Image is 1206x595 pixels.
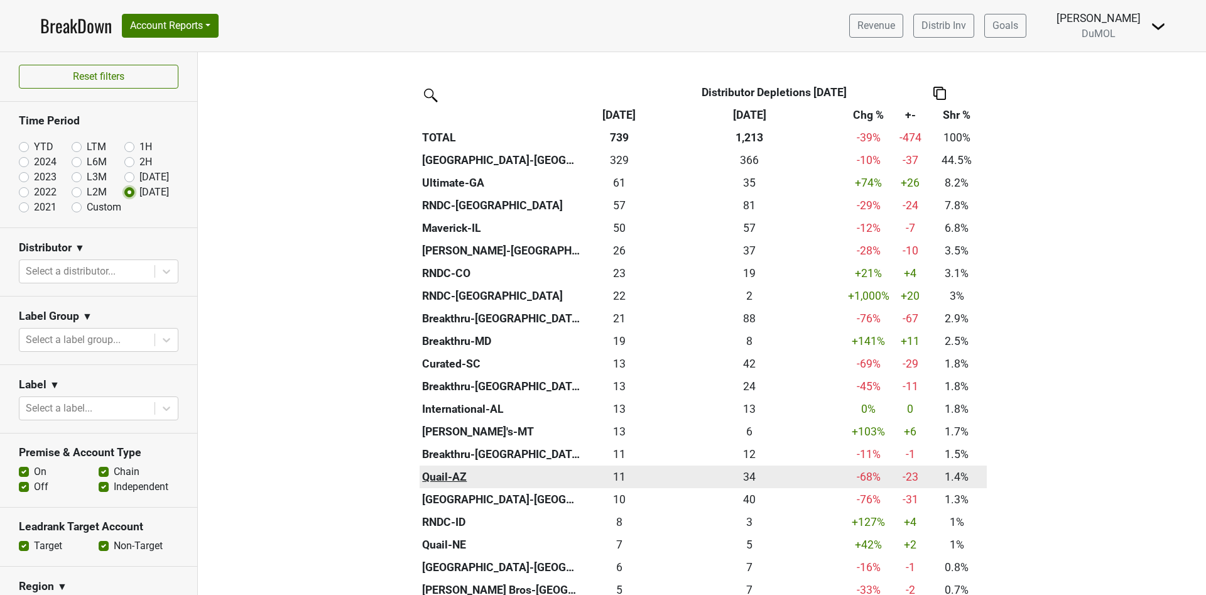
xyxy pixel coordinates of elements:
[114,464,139,479] label: Chain
[34,200,57,215] label: 2021
[927,352,987,375] td: 1.8%
[658,152,841,168] div: 366
[584,307,655,330] td: 21.169
[139,170,169,185] label: [DATE]
[844,443,893,466] td: -11 %
[584,172,655,194] td: 60.5
[584,217,655,239] td: 50
[655,217,844,239] th: 56.501
[658,175,841,191] div: 35
[420,217,584,239] th: Maverick-IL
[658,333,841,349] div: 8
[587,401,653,417] div: 13
[420,262,584,285] th: RNDC-CO
[658,491,841,508] div: 40
[655,262,844,285] th: 19.200
[420,104,584,126] th: &nbsp;: activate to sort column ascending
[896,197,924,214] div: -24
[658,265,841,281] div: 19
[19,241,72,254] h3: Distributor
[655,443,844,466] th: 12.333
[420,466,584,488] th: Quail-AZ
[844,398,893,420] td: 0 %
[587,469,653,485] div: 11
[584,285,655,307] td: 22
[584,330,655,352] td: 18.5
[896,175,924,191] div: +26
[927,443,987,466] td: 1.5%
[927,307,987,330] td: 2.9%
[896,559,924,576] div: -1
[34,170,57,185] label: 2023
[927,398,987,420] td: 1.8%
[844,307,893,330] td: -76 %
[658,197,841,214] div: 81
[658,423,841,440] div: 6
[655,488,844,511] th: 40.334
[655,398,844,420] th: 12.999
[34,185,57,200] label: 2022
[587,446,653,462] div: 11
[420,194,584,217] th: RNDC-[GEOGRAPHIC_DATA]
[658,288,841,304] div: 2
[844,104,893,126] th: Chg %: activate to sort column ascending
[87,155,107,170] label: L6M
[927,330,987,352] td: 2.5%
[844,420,893,443] td: +103 %
[927,239,987,262] td: 3.5%
[114,479,168,494] label: Independent
[584,420,655,443] td: 12.51
[658,310,841,327] div: 88
[420,84,440,104] img: filter
[655,307,844,330] th: 88.334
[896,423,924,440] div: +6
[844,285,893,307] td: +1,000 %
[19,65,178,89] button: Reset filters
[899,131,921,144] span: -474
[927,194,987,217] td: 7.8%
[587,559,653,576] div: 6
[655,194,844,217] th: 81.000
[34,155,57,170] label: 2024
[658,243,841,259] div: 37
[844,262,893,285] td: +21 %
[927,285,987,307] td: 3%
[584,149,655,172] td: 329
[19,580,54,593] h3: Region
[87,200,121,215] label: Custom
[927,556,987,579] td: 0.8%
[933,87,946,100] img: Copy to clipboard
[420,443,584,466] th: Breakthru-[GEOGRAPHIC_DATA]
[584,466,655,488] td: 10.666
[896,446,924,462] div: -1
[896,469,924,485] div: -23
[587,220,653,236] div: 50
[420,398,584,420] th: International-AL
[34,464,46,479] label: On
[82,309,92,324] span: ▼
[420,149,584,172] th: [GEOGRAPHIC_DATA]-[GEOGRAPHIC_DATA]
[896,491,924,508] div: -31
[927,420,987,443] td: 1.7%
[844,375,893,398] td: -45 %
[584,194,655,217] td: 57.334
[896,220,924,236] div: -7
[655,149,844,172] th: 366.000
[658,537,841,553] div: 5
[584,443,655,466] td: 11
[19,310,79,323] h3: Label Group
[587,243,653,259] div: 26
[587,514,653,530] div: 8
[420,420,584,443] th: [PERSON_NAME]'s-MT
[896,378,924,395] div: -11
[896,333,924,349] div: +11
[587,537,653,553] div: 7
[420,375,584,398] th: Breakthru-[GEOGRAPHIC_DATA]
[896,514,924,530] div: +4
[658,559,841,576] div: 7
[844,511,893,533] td: +127 %
[655,172,844,194] th: 34.680
[927,172,987,194] td: 8.2%
[927,488,987,511] td: 1.3%
[658,220,841,236] div: 57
